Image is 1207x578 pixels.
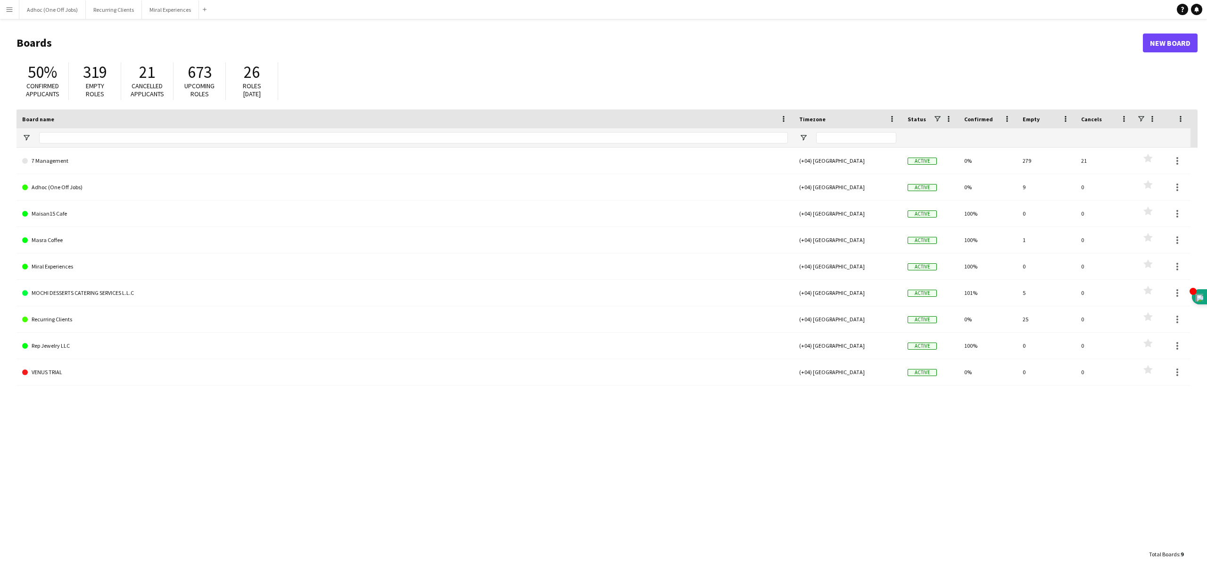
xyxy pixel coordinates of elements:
[86,82,104,98] span: Empty roles
[22,134,31,142] button: Open Filter Menu
[22,116,54,123] span: Board name
[959,280,1017,306] div: 101%
[22,359,788,385] a: VENUS TRIAL
[22,227,788,253] a: Masra Coffee
[22,148,788,174] a: 7 Management
[794,253,902,279] div: (+04) [GEOGRAPHIC_DATA]
[908,116,926,123] span: Status
[799,134,808,142] button: Open Filter Menu
[22,306,788,333] a: Recurring Clients
[22,174,788,201] a: Adhoc (One Off Jobs)
[142,0,199,19] button: Miral Experiences
[794,333,902,359] div: (+04) [GEOGRAPHIC_DATA]
[799,116,826,123] span: Timezone
[22,201,788,227] a: Maisan15 Cafe
[959,201,1017,226] div: 100%
[908,369,937,376] span: Active
[1023,116,1040,123] span: Empty
[1017,359,1075,385] div: 0
[964,116,993,123] span: Confirmed
[959,306,1017,332] div: 0%
[908,290,937,297] span: Active
[1075,359,1134,385] div: 0
[1017,280,1075,306] div: 5
[1017,306,1075,332] div: 25
[1181,551,1183,558] span: 9
[39,132,788,143] input: Board name Filter Input
[1075,227,1134,253] div: 0
[908,237,937,244] span: Active
[959,333,1017,359] div: 100%
[1017,201,1075,226] div: 0
[959,148,1017,174] div: 0%
[1075,280,1134,306] div: 0
[28,62,57,83] span: 50%
[244,62,260,83] span: 26
[908,158,937,165] span: Active
[19,0,86,19] button: Adhoc (One Off Jobs)
[794,227,902,253] div: (+04) [GEOGRAPHIC_DATA]
[816,132,896,143] input: Timezone Filter Input
[26,82,59,98] span: Confirmed applicants
[1075,253,1134,279] div: 0
[959,253,1017,279] div: 100%
[17,36,1143,50] h1: Boards
[908,316,937,323] span: Active
[1075,333,1134,359] div: 0
[1149,545,1183,563] div: :
[243,82,261,98] span: Roles [DATE]
[1075,306,1134,332] div: 0
[184,82,215,98] span: Upcoming roles
[1075,201,1134,226] div: 0
[22,253,788,280] a: Miral Experiences
[1017,253,1075,279] div: 0
[86,0,142,19] button: Recurring Clients
[1017,148,1075,174] div: 279
[22,333,788,359] a: Rep Jewelry LLC
[1017,174,1075,200] div: 9
[131,82,164,98] span: Cancelled applicants
[959,227,1017,253] div: 100%
[1075,148,1134,174] div: 21
[908,263,937,270] span: Active
[1017,227,1075,253] div: 1
[794,174,902,200] div: (+04) [GEOGRAPHIC_DATA]
[188,62,212,83] span: 673
[22,280,788,306] a: MOCHI DESSERTS CATERING SERVICES L.L.C
[794,148,902,174] div: (+04) [GEOGRAPHIC_DATA]
[908,184,937,191] span: Active
[1149,551,1179,558] span: Total Boards
[908,343,937,350] span: Active
[794,359,902,385] div: (+04) [GEOGRAPHIC_DATA]
[139,62,155,83] span: 21
[794,280,902,306] div: (+04) [GEOGRAPHIC_DATA]
[959,174,1017,200] div: 0%
[794,306,902,332] div: (+04) [GEOGRAPHIC_DATA]
[1017,333,1075,359] div: 0
[1075,174,1134,200] div: 0
[83,62,107,83] span: 319
[1143,34,1198,52] a: New Board
[1081,116,1102,123] span: Cancels
[908,210,937,218] span: Active
[959,359,1017,385] div: 0%
[794,201,902,226] div: (+04) [GEOGRAPHIC_DATA]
